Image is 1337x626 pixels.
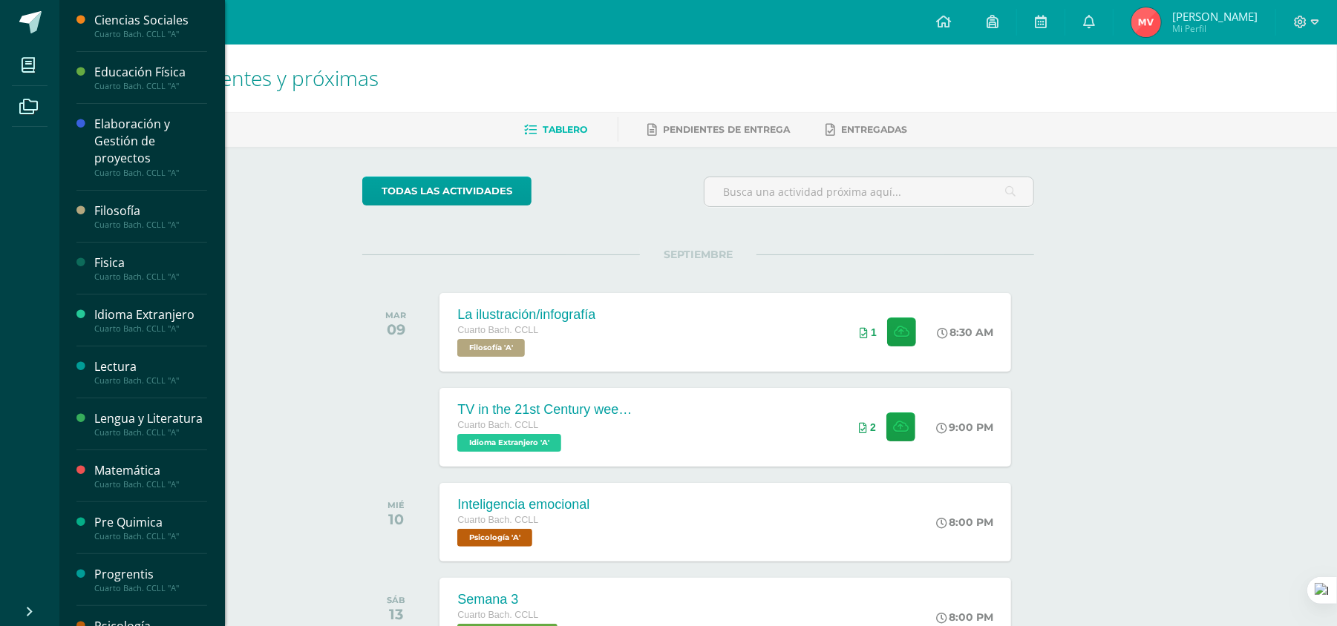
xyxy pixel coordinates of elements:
span: Filosofía 'A' [457,339,525,357]
div: Cuarto Bach. CCLL "A" [94,220,207,230]
span: SEPTIEMBRE [640,248,756,261]
span: [PERSON_NAME] [1172,9,1258,24]
a: Lengua y LiteraturaCuarto Bach. CCLL "A" [94,410,207,438]
span: Pendientes de entrega [664,124,791,135]
div: 10 [388,510,405,528]
a: Idioma ExtranjeroCuarto Bach. CCLL "A" [94,306,207,334]
a: Tablero [525,118,588,142]
a: FilosofíaCuarto Bach. CCLL "A" [94,202,207,230]
div: 9:00 PM [936,421,993,434]
a: Ciencias SocialesCuarto Bach. CCLL "A" [94,12,207,39]
div: Educación Física [94,64,207,81]
a: Entregadas [826,118,908,142]
div: Cuarto Bach. CCLL "A" [94,427,207,438]
div: Archivos entregados [859,421,876,433]
span: Mi Perfil [1172,22,1258,35]
div: Cuarto Bach. CCLL "A" [94,81,207,91]
div: Idioma Extranjero [94,306,207,323]
div: Pre Quimica [94,514,207,531]
div: Cuarto Bach. CCLL "A" [94,271,207,282]
span: 2 [870,421,876,433]
span: Psicología 'A' [457,529,532,547]
span: 1 [871,326,877,338]
span: Cuarto Bach. CCLL [457,515,538,525]
div: Lengua y Literatura [94,410,207,427]
div: Cuarto Bach. CCLL "A" [94,323,207,334]
div: Filosofía [94,202,207,220]
span: Tablero [543,124,588,135]
a: Educación FísicaCuarto Bach. CCLL "A" [94,64,207,91]
div: 8:00 PM [936,610,993,624]
img: f6c9bb6de3d12d9ad8112664b6a198b1.png [1131,7,1161,37]
div: Cuarto Bach. CCLL "A" [94,479,207,490]
div: Cuarto Bach. CCLL "A" [94,375,207,386]
div: MAR [385,310,406,320]
a: FisicaCuarto Bach. CCLL "A" [94,254,207,282]
a: LecturaCuarto Bach. CCLL "A" [94,358,207,386]
div: Elaboración y Gestión de proyectos [94,116,207,167]
a: Elaboración y Gestión de proyectosCuarto Bach. CCLL "A" [94,116,207,177]
div: Progrentis [94,566,207,583]
div: MIÉ [388,500,405,510]
a: ProgrentisCuarto Bach. CCLL "A" [94,566,207,593]
a: Pendientes de entrega [648,118,791,142]
div: Cuarto Bach. CCLL "A" [94,168,207,178]
a: todas las Actividades [362,177,532,205]
span: Cuarto Bach. CCLL [457,325,538,335]
div: Cuarto Bach. CCLL "A" [94,583,207,593]
a: Pre QuimicaCuarto Bach. CCLL "A" [94,514,207,541]
span: Idioma Extranjero 'A' [457,434,561,452]
div: 09 [385,320,406,338]
div: La ilustración/infografía [457,307,595,323]
div: 8:30 AM [937,326,993,339]
div: Fisica [94,254,207,271]
div: Semana 3 [457,592,561,607]
div: 8:00 PM [936,515,993,529]
span: Cuarto Bach. CCLL [457,610,538,620]
span: Actividades recientes y próximas [77,64,379,92]
div: Cuarto Bach. CCLL "A" [94,531,207,541]
div: Matemática [94,462,207,479]
div: SÁB [387,595,405,605]
div: TV in the 21st Century week 5 [457,402,635,418]
span: Cuarto Bach. CCLL [457,420,538,430]
div: Lectura [94,358,207,375]
input: Busca una actividad próxima aquí... [705,177,1033,206]
span: Entregadas [842,124,908,135]
div: 13 [387,605,405,623]
a: MatemáticaCuarto Bach. CCLL "A" [94,462,207,490]
div: Inteligencia emocional [457,497,589,513]
div: Archivos entregados [860,326,877,338]
div: Ciencias Sociales [94,12,207,29]
div: Cuarto Bach. CCLL "A" [94,29,207,39]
